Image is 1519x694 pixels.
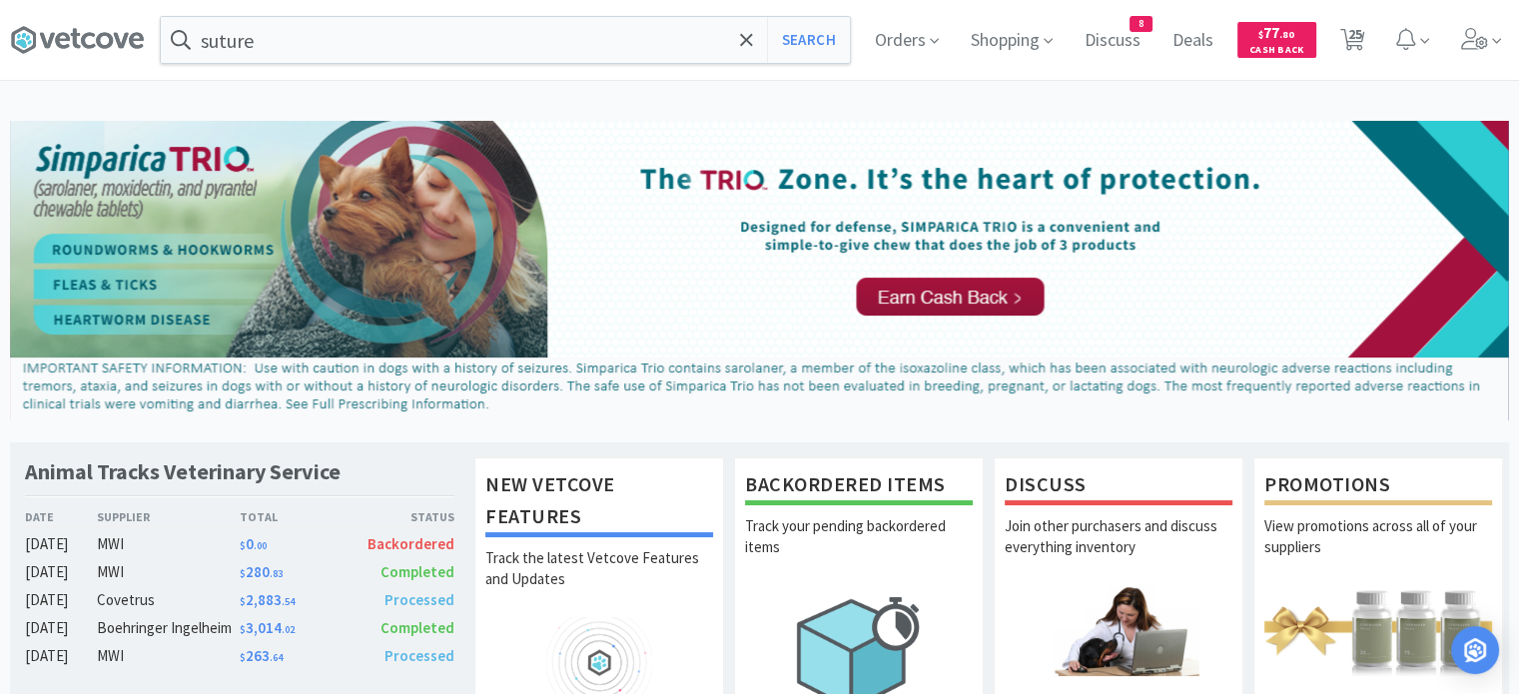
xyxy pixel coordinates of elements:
div: Total [240,507,348,526]
span: 77 [1258,23,1294,42]
span: $ [240,567,246,580]
span: Completed [380,618,454,637]
span: $ [240,539,246,552]
button: Search [767,17,850,63]
span: . 80 [1279,28,1294,41]
span: 0 [240,534,267,553]
div: [DATE] [25,532,97,556]
span: $ [240,623,246,636]
a: [DATE]MWI$263.64Processed [25,644,454,668]
span: 280 [240,562,283,581]
div: [DATE] [25,588,97,612]
span: . 02 [282,623,295,636]
a: [DATE]Boehringer Ingelheim$3,014.02Completed [25,616,454,640]
img: d2d77c193a314c21b65cb967bbf24cd3_44.png [10,121,1509,420]
a: [DATE]MWI$0.00Backordered [25,532,454,556]
a: $77.80Cash Back [1237,13,1316,67]
span: . 64 [270,651,283,664]
a: [DATE]Covetrus$2,883.54Processed [25,588,454,612]
a: 25 [1332,34,1373,52]
span: 263 [240,646,283,665]
h1: Backordered Items [745,468,973,505]
span: $ [240,595,246,608]
span: . 83 [270,567,283,580]
span: Processed [384,646,454,665]
div: Supplier [97,507,240,526]
a: Discuss8 [1077,32,1148,50]
span: . 00 [254,539,267,552]
div: [DATE] [25,644,97,668]
p: Track your pending backordered items [745,515,973,585]
h1: Animal Tracks Veterinary Service [25,457,341,486]
img: hero_discuss.png [1005,585,1232,676]
div: Open Intercom Messenger [1451,626,1499,674]
span: . 54 [282,595,295,608]
a: [DATE]MWI$280.83Completed [25,560,454,584]
span: 3,014 [240,618,295,637]
input: Search by item, sku, manufacturer, ingredient, size... [161,17,850,63]
div: MWI [97,532,240,556]
span: $ [1258,28,1263,41]
div: [DATE] [25,616,97,640]
div: Boehringer Ingelheim [97,616,240,640]
div: Status [347,507,454,526]
div: Covetrus [97,588,240,612]
img: hero_promotions.png [1264,585,1492,676]
div: MWI [97,560,240,584]
h1: Discuss [1005,468,1232,505]
a: Deals [1164,32,1221,50]
div: Date [25,507,97,526]
span: Completed [380,562,454,581]
span: $ [240,651,246,664]
p: Track the latest Vetcove Features and Updates [485,547,713,617]
span: 8 [1131,17,1151,31]
div: MWI [97,644,240,668]
h1: Promotions [1264,468,1492,505]
h1: New Vetcove Features [485,468,713,537]
p: View promotions across all of your suppliers [1264,515,1492,585]
span: Processed [384,590,454,609]
span: Backordered [368,534,454,553]
span: 2,883 [240,590,295,609]
div: [DATE] [25,560,97,584]
span: Cash Back [1249,45,1304,58]
p: Join other purchasers and discuss everything inventory [1005,515,1232,585]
